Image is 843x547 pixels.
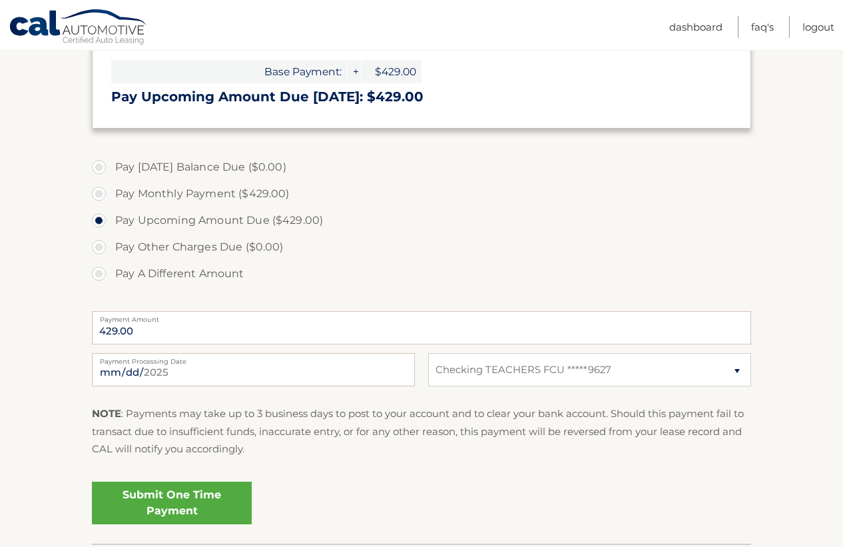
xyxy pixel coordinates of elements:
[92,405,751,458] p: : Payments may take up to 3 business days to post to your account and to clear your bank account....
[111,89,732,105] h3: Pay Upcoming Amount Due [DATE]: $429.00
[92,407,121,420] strong: NOTE
[92,311,751,322] label: Payment Amount
[92,482,252,524] a: Submit One Time Payment
[802,16,834,38] a: Logout
[362,60,422,83] span: $429.00
[92,311,751,344] input: Payment Amount
[92,181,751,207] label: Pay Monthly Payment ($429.00)
[92,353,415,364] label: Payment Processing Date
[9,9,148,47] a: Cal Automotive
[348,60,361,83] span: +
[111,60,347,83] span: Base Payment:
[92,154,751,181] label: Pay [DATE] Balance Due ($0.00)
[92,261,751,287] label: Pay A Different Amount
[669,16,722,38] a: Dashboard
[92,234,751,261] label: Pay Other Charges Due ($0.00)
[92,353,415,386] input: Payment Date
[92,207,751,234] label: Pay Upcoming Amount Due ($429.00)
[751,16,774,38] a: FAQ's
